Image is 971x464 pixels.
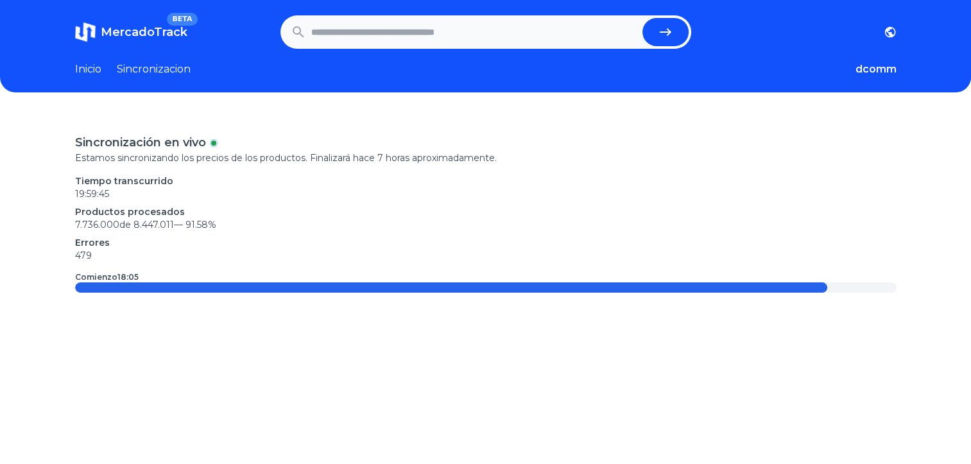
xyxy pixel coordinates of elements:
[75,236,897,249] p: Errores
[167,13,197,26] span: BETA
[75,22,96,42] img: MercadoTrack
[855,62,897,77] button: dcomm
[75,272,139,282] p: Comienzo
[101,25,187,39] span: MercadoTrack
[75,151,897,164] p: Estamos sincronizando los precios de los productos. Finalizará hace 7 horas aproximadamente.
[75,205,897,218] p: Productos procesados
[185,219,216,230] span: 91.58 %
[75,249,897,262] p: 479
[117,272,139,282] time: 18:05
[75,133,206,151] p: Sincronización en vivo
[75,175,897,187] p: Tiempo transcurrido
[75,188,109,200] time: 19:59:45
[75,62,101,77] a: Inicio
[75,218,897,231] p: 7.736.000 de 8.447.011 —
[117,62,191,77] a: Sincronizacion
[75,22,187,42] a: MercadoTrackBETA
